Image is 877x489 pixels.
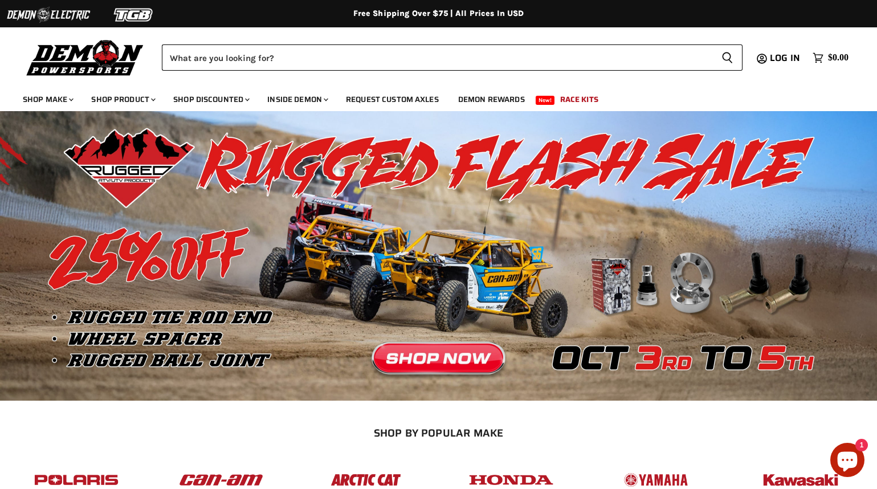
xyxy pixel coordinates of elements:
[259,88,335,111] a: Inside Demon
[6,4,91,26] img: Demon Electric Logo 2
[14,88,80,111] a: Shop Make
[162,44,743,71] form: Product
[337,88,447,111] a: Request Custom Axles
[23,37,148,78] img: Demon Powersports
[827,443,868,480] inbox-online-store-chat: Shopify online store chat
[807,50,854,66] a: $0.00
[536,96,555,105] span: New!
[83,88,162,111] a: Shop Product
[450,88,533,111] a: Demon Rewards
[552,88,607,111] a: Race Kits
[765,53,807,63] a: Log in
[828,52,849,63] span: $0.00
[162,44,712,71] input: Search
[712,44,743,71] button: Search
[14,427,863,439] h2: SHOP BY POPULAR MAKE
[165,88,256,111] a: Shop Discounted
[770,51,800,65] span: Log in
[91,4,177,26] img: TGB Logo 2
[14,83,846,111] ul: Main menu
